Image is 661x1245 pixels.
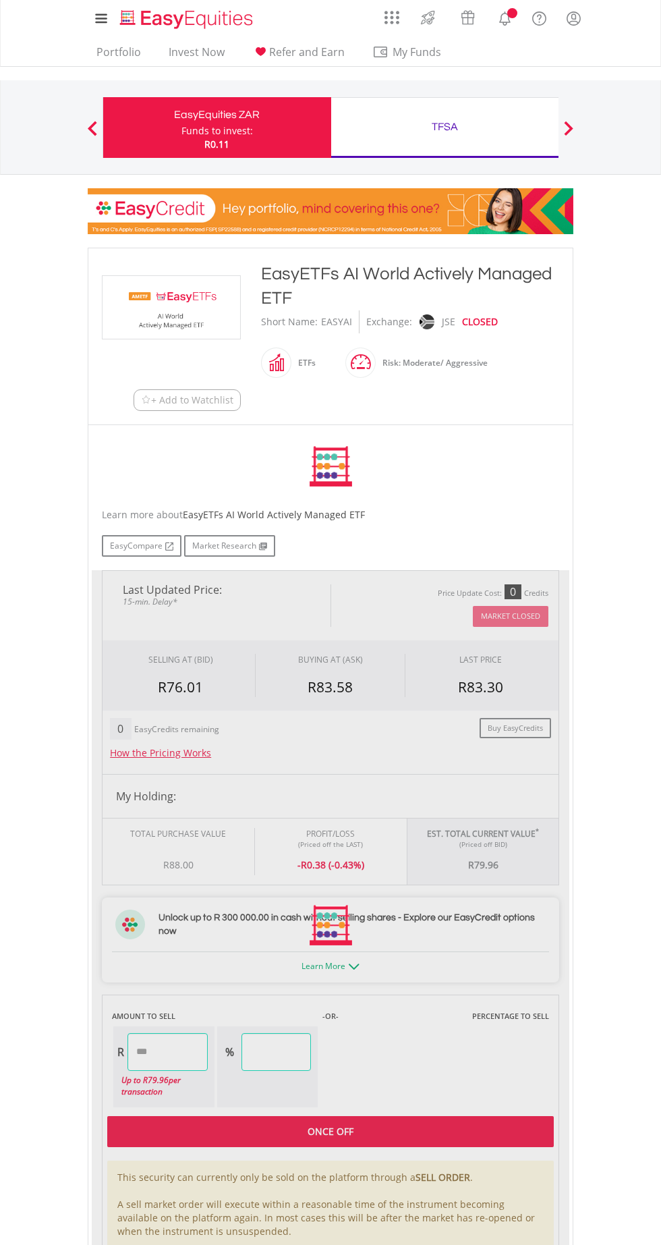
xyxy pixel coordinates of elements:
div: EasyEquities ZAR [111,105,323,124]
img: grid-menu-icon.svg [384,10,399,25]
button: Watchlist + Add to Watchlist [134,389,241,411]
button: Previous [79,128,106,141]
img: vouchers-v2.svg [457,7,479,28]
span: EasyETFs AI World Actively Managed ETF [183,508,365,521]
span: My Funds [372,43,461,61]
button: Next [555,128,582,141]
a: Notifications [488,3,522,30]
div: Risk: Moderate/ Aggressive [376,347,488,379]
img: EasyEquities_Logo.png [117,8,258,30]
span: R0.11 [204,138,229,150]
a: Vouchers [448,3,488,28]
div: TFSA [339,117,551,136]
img: EQU.ZA.EASYAI.png [121,276,222,339]
div: CLOSED [462,310,498,333]
div: Short Name: [261,310,318,333]
div: ETFs [291,347,316,379]
div: Exchange: [366,310,412,333]
a: FAQ's and Support [522,3,556,30]
a: Invest Now [163,45,230,66]
a: AppsGrid [376,3,408,25]
a: Refer and Earn [247,45,350,66]
a: Home page [115,3,258,30]
div: Learn more about [102,508,559,522]
img: thrive-v2.svg [417,7,439,28]
span: + Add to Watchlist [151,393,233,407]
span: Refer and Earn [269,45,345,59]
div: JSE [442,310,455,333]
img: jse.png [420,314,434,329]
div: EasyETFs AI World Actively Managed ETF [261,262,559,310]
a: Market Research [184,535,275,557]
img: EasyCredit Promotion Banner [88,188,573,234]
img: Watchlist [141,395,151,406]
a: Portfolio [91,45,146,66]
div: Funds to invest: [181,124,253,138]
div: EASYAI [321,310,352,333]
a: EasyCompare [102,535,181,557]
a: My Profile [556,3,591,33]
